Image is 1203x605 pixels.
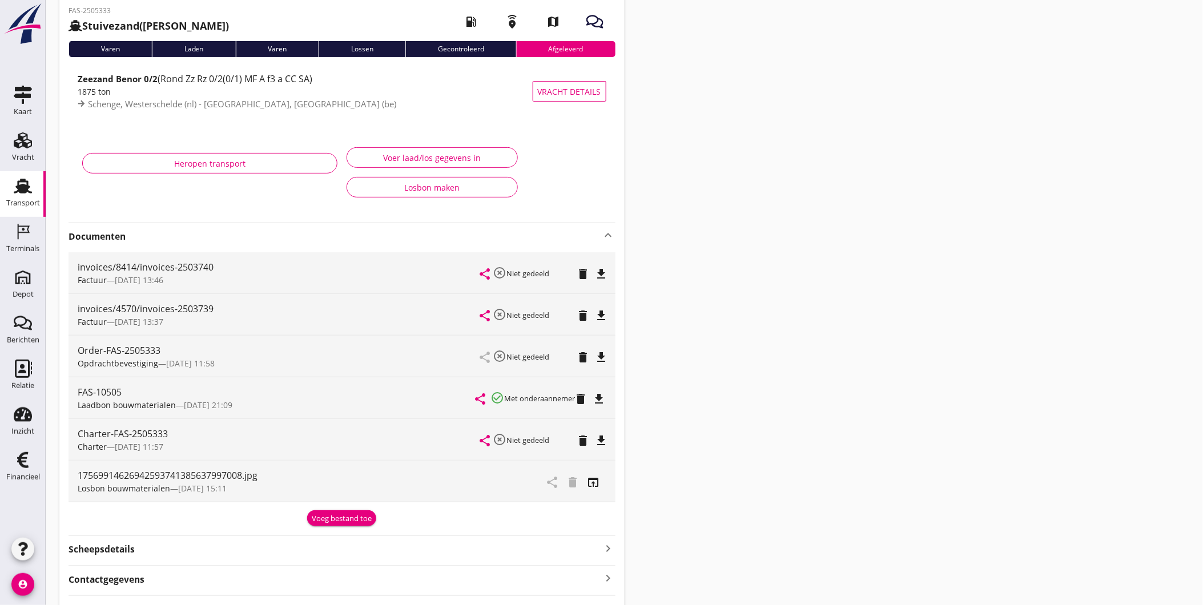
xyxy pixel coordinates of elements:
[602,228,615,242] i: keyboard_arrow_up
[538,86,601,98] span: Vracht details
[78,483,170,494] span: Losbon bouwmaterialen
[538,6,570,38] i: map
[2,3,43,45] img: logo-small.a267ee39.svg
[516,41,615,57] div: Afgeleverd
[533,81,606,102] button: Vracht details
[493,308,507,321] i: highlight_off
[577,267,590,281] i: delete
[115,441,163,452] span: [DATE] 11:57
[507,435,550,445] small: Niet gedeeld
[78,357,481,369] div: —
[11,427,34,435] div: Inzicht
[587,475,601,489] i: open_in_browser
[574,392,588,406] i: delete
[78,316,107,327] span: Factuur
[356,181,508,193] div: Losbon maken
[78,260,481,274] div: invoices/8414/invoices-2503740
[507,352,550,362] small: Niet gedeeld
[493,266,507,280] i: highlight_off
[78,469,490,482] div: 17569914626942593741385637997008.jpg
[6,245,39,252] div: Terminals
[78,302,481,316] div: invoices/4570/invoices-2503739
[78,399,476,411] div: —
[178,483,227,494] span: [DATE] 15:11
[82,153,337,174] button: Heropen transport
[577,350,590,364] i: delete
[115,275,163,285] span: [DATE] 13:46
[497,6,529,38] i: emergency_share
[166,358,215,369] span: [DATE] 11:58
[78,427,481,441] div: Charter-FAS-2505333
[69,41,152,57] div: Varen
[115,316,163,327] span: [DATE] 13:37
[595,434,609,447] i: file_download
[478,309,492,322] i: share
[347,147,518,168] button: Voer laad/los gegevens in
[595,309,609,322] i: file_download
[184,400,232,410] span: [DATE] 21:09
[78,86,533,98] div: 1875 ton
[69,543,135,556] strong: Scheepsdetails
[507,268,550,279] small: Niet gedeeld
[6,199,40,207] div: Transport
[92,158,328,170] div: Heropen transport
[6,473,40,481] div: Financieel
[69,230,602,243] strong: Documenten
[505,393,576,404] small: Met onderaannemer
[7,336,39,344] div: Berichten
[11,573,34,596] i: account_circle
[347,177,518,197] button: Losbon maken
[78,73,158,84] strong: Zeezand Benor 0/2
[577,434,590,447] i: delete
[593,392,606,406] i: file_download
[69,18,229,34] h2: ([PERSON_NAME])
[478,267,492,281] i: share
[602,541,615,556] i: keyboard_arrow_right
[69,573,144,586] strong: Contactgegevens
[14,108,32,115] div: Kaart
[158,72,312,85] span: (Rond Zz Rz 0/2(0/1) MF A f3 a CC SA)
[78,274,481,286] div: —
[405,41,516,57] div: Gecontroleerd
[491,391,505,405] i: check_circle_outline
[78,358,158,369] span: Opdrachtbevestiging
[78,275,107,285] span: Factuur
[577,309,590,322] i: delete
[507,310,550,320] small: Niet gedeeld
[78,482,490,494] div: —
[78,441,481,453] div: —
[356,152,508,164] div: Voer laad/los gegevens in
[236,41,319,57] div: Varen
[478,434,492,447] i: share
[78,316,481,328] div: —
[82,19,139,33] strong: Stuivezand
[319,41,405,57] div: Lossen
[78,385,476,399] div: FAS-10505
[12,154,34,161] div: Vracht
[493,349,507,363] i: highlight_off
[493,433,507,446] i: highlight_off
[312,513,372,525] div: Voeg bestand toe
[595,350,609,364] i: file_download
[69,6,229,16] p: FAS-2505333
[474,392,488,406] i: share
[69,66,615,116] a: Zeezand Benor 0/2(Rond Zz Rz 0/2(0/1) MF A f3 a CC SA)1875 tonSchenge, Westerschelde (nl) - [GEOG...
[307,510,376,526] button: Voeg bestand toe
[78,441,107,452] span: Charter
[13,291,34,298] div: Depot
[595,267,609,281] i: file_download
[78,344,481,357] div: Order-FAS-2505333
[456,6,488,38] i: local_gas_station
[88,98,396,110] span: Schenge, Westerschelde (nl) - [GEOGRAPHIC_DATA], [GEOGRAPHIC_DATA] (be)
[78,400,176,410] span: Laadbon bouwmaterialen
[602,571,615,586] i: keyboard_arrow_right
[152,41,236,57] div: Laden
[11,382,34,389] div: Relatie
